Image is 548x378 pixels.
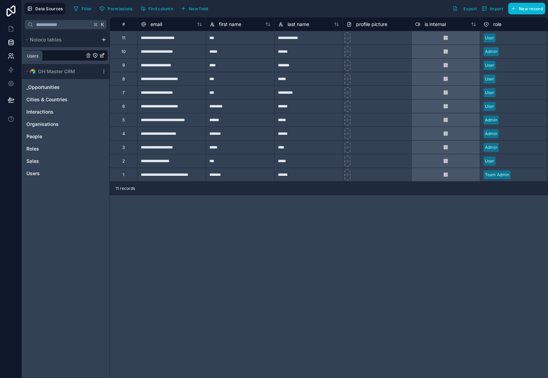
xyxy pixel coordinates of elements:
[288,21,309,28] span: last name
[356,21,387,28] span: profile picture
[150,21,162,28] span: email
[27,53,38,59] div: Users
[485,49,497,55] div: Admin
[122,104,125,109] div: 6
[122,90,125,95] div: 7
[35,6,63,11] span: Data Sources
[485,158,494,164] div: User
[178,3,211,14] button: New field
[122,63,125,68] div: 9
[108,6,132,11] span: Permissions
[485,62,494,68] div: User
[493,21,501,28] span: role
[115,186,135,191] span: 11 records
[485,117,497,123] div: Admin
[138,3,175,14] button: Find column
[485,76,494,82] div: User
[189,6,208,11] span: New field
[97,3,135,14] button: Permissions
[506,3,545,14] a: New record
[485,35,494,41] div: User
[123,172,124,178] div: 1
[148,6,173,11] span: Find column
[122,145,125,150] div: 3
[479,3,506,14] button: Import
[463,6,477,11] span: Export
[508,3,545,14] button: New record
[121,49,126,54] div: 10
[82,6,92,11] span: Filter
[115,22,132,27] div: #
[122,35,125,41] div: 11
[485,131,497,137] div: Admin
[450,3,479,14] button: Export
[122,131,125,136] div: 4
[425,21,446,28] span: is internal
[100,22,105,27] span: K
[97,3,137,14] a: Permissions
[490,6,503,11] span: Import
[485,103,494,109] div: User
[485,144,497,151] div: Admin
[122,117,125,123] div: 5
[485,90,494,96] div: User
[71,3,95,14] button: Filter
[219,21,241,28] span: first name
[25,3,65,14] button: Data Sources
[122,76,125,82] div: 8
[485,172,509,178] div: Team Admin
[122,158,125,164] div: 2
[519,6,543,11] span: New record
